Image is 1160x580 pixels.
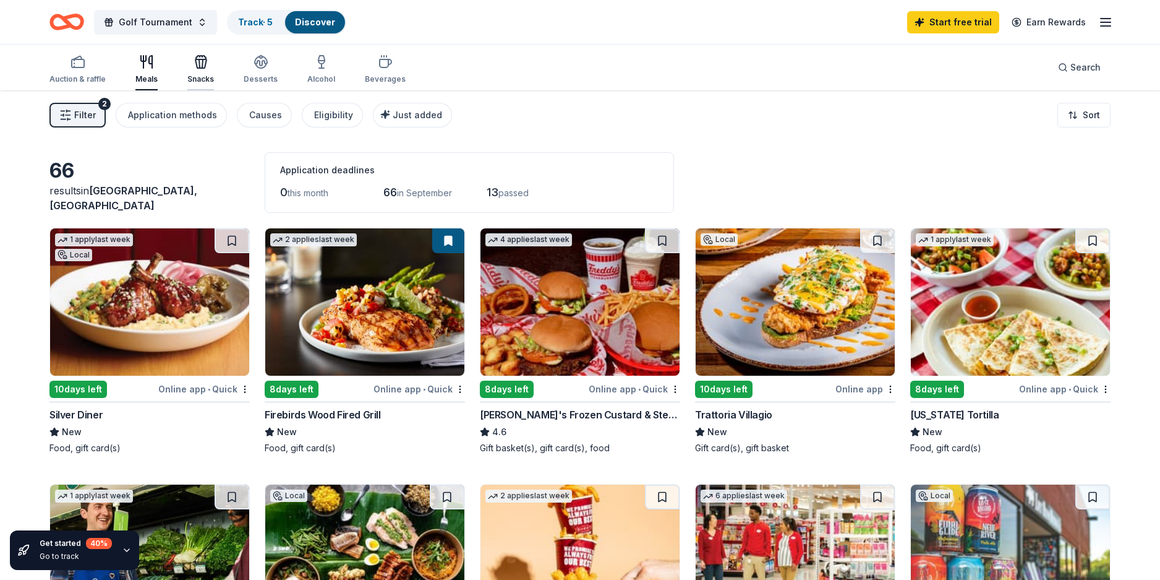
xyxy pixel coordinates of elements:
button: Application methods [116,103,227,128]
button: Snacks [187,50,214,90]
div: Online app Quick [1019,381,1111,397]
div: 40 % [86,538,112,549]
a: Home [49,7,84,37]
img: Image for Freddy's Frozen Custard & Steakburgers [480,228,680,376]
span: 13 [487,186,498,199]
span: 0 [280,186,288,199]
div: Food, gift card(s) [910,442,1111,454]
button: Sort [1057,103,1111,128]
div: 1 apply last week [55,233,133,246]
div: 4 applies last week [485,233,572,246]
div: Meals [135,74,158,84]
div: Local [270,490,307,502]
span: Just added [393,110,442,120]
button: Beverages [365,50,406,90]
button: Golf Tournament [94,10,217,35]
div: 8 days left [265,381,318,398]
span: in [49,184,197,212]
div: Food, gift card(s) [265,442,465,454]
span: New [277,425,297,439]
img: Image for Trattoria Villagio [696,228,895,376]
div: Go to track [40,552,112,561]
span: New [923,425,942,439]
span: 66 [383,186,397,199]
div: Online app Quick [373,381,465,397]
button: Just added [373,103,452,128]
button: Auction & raffle [49,50,106,90]
span: 4.6 [492,425,506,439]
button: Meals [135,50,158,90]
div: Local [916,490,953,502]
img: Image for Silver Diner [50,228,249,376]
img: Image for Firebirds Wood Fired Grill [265,228,464,376]
span: • [423,384,425,394]
div: 1 apply last week [55,490,133,503]
div: Silver Diner [49,407,103,422]
div: Gift card(s), gift basket [695,442,895,454]
div: Beverages [365,74,406,84]
div: 6 applies last week [701,490,787,503]
div: Firebirds Wood Fired Grill [265,407,381,422]
img: Image for California Tortilla [911,228,1110,376]
div: 8 days left [480,381,534,398]
div: Application methods [128,108,217,123]
div: Auction & raffle [49,74,106,84]
div: 2 applies last week [485,490,572,503]
span: in September [397,188,452,198]
div: Get started [40,538,112,549]
span: Golf Tournament [119,15,192,30]
div: Online app [835,381,895,397]
div: Online app Quick [589,381,680,397]
div: Online app Quick [158,381,250,397]
div: Food, gift card(s) [49,442,250,454]
span: New [62,425,82,439]
a: Start free trial [907,11,999,33]
a: Image for Silver Diner1 applylast weekLocal10days leftOnline app•QuickSilver DinerNewFood, gift c... [49,228,250,454]
div: Alcohol [307,74,335,84]
button: Eligibility [302,103,363,128]
div: Gift basket(s), gift card(s), food [480,442,680,454]
a: Discover [295,17,335,27]
span: • [638,384,641,394]
span: Search [1070,60,1101,75]
div: [PERSON_NAME]'s Frozen Custard & Steakburgers [480,407,680,422]
div: Trattoria Villagio [695,407,772,422]
div: Local [701,233,738,246]
a: Image for California Tortilla1 applylast week8days leftOnline app•Quick[US_STATE] TortillaNewFood... [910,228,1111,454]
div: 8 days left [910,381,964,398]
div: Local [55,249,92,261]
div: 1 apply last week [916,233,994,246]
div: Snacks [187,74,214,84]
span: Sort [1083,108,1100,123]
a: Track· 5 [238,17,273,27]
button: Filter2 [49,103,106,128]
a: Earn Rewards [1004,11,1093,33]
button: Alcohol [307,50,335,90]
button: Causes [237,103,292,128]
div: [US_STATE] Tortilla [910,407,999,422]
div: Application deadlines [280,163,659,178]
span: • [1068,384,1071,394]
div: 10 days left [695,381,753,398]
div: Eligibility [314,108,353,123]
a: Image for Firebirds Wood Fired Grill2 applieslast week8days leftOnline app•QuickFirebirds Wood Fi... [265,228,465,454]
span: • [208,384,210,394]
a: Image for Freddy's Frozen Custard & Steakburgers4 applieslast week8days leftOnline app•Quick[PERS... [480,228,680,454]
div: 66 [49,158,250,183]
span: Filter [74,108,96,123]
div: 2 applies last week [270,233,357,246]
button: Search [1048,55,1111,80]
span: this month [288,188,328,198]
div: Desserts [244,74,278,84]
div: 10 days left [49,381,107,398]
div: 2 [98,98,111,110]
span: New [707,425,727,439]
a: Image for Trattoria VillagioLocal10days leftOnline appTrattoria VillagioNewGift card(s), gift basket [695,228,895,454]
div: Causes [249,108,282,123]
button: Desserts [244,50,278,90]
span: [GEOGRAPHIC_DATA], [GEOGRAPHIC_DATA] [49,184,197,212]
div: results [49,183,250,213]
button: Track· 5Discover [227,10,346,35]
span: passed [498,188,529,198]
